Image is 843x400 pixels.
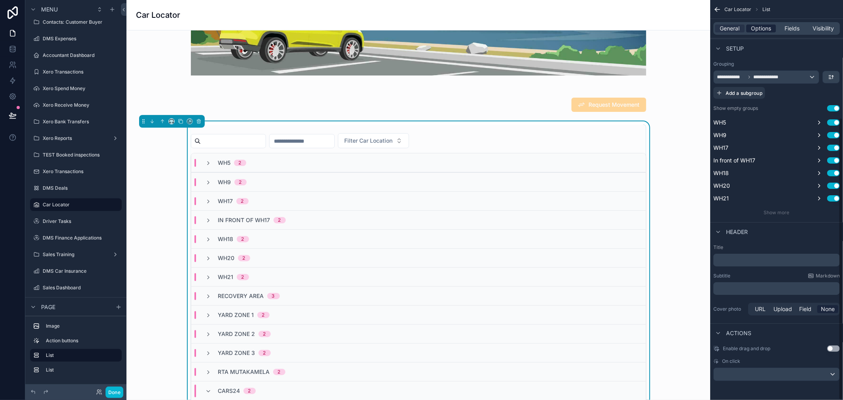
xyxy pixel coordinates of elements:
[30,66,122,78] a: Xero Transactions
[46,323,119,329] label: Image
[218,235,234,243] span: WH18
[30,149,122,161] a: TEST Booked inspections
[338,133,409,148] button: Select Button
[30,198,122,211] a: Car Locator
[43,168,120,175] label: Xero Transactions
[43,52,120,58] label: Accountant Dashboard
[720,25,740,32] span: General
[713,119,726,126] span: WH5
[218,387,240,395] span: Cars24
[816,273,840,279] span: Markdown
[713,194,729,202] span: WH21
[218,311,254,319] span: Yard Zone 1
[30,132,122,145] a: Xero Reports
[30,248,122,261] a: Sales Training
[272,293,275,299] div: 3
[799,305,811,313] span: Field
[821,305,835,313] span: None
[785,25,800,32] span: Fields
[43,152,120,158] label: TEST Booked inspections
[30,165,122,178] a: Xero Transactions
[43,268,120,274] label: DMS Car Insurance
[713,182,730,190] span: WH20
[713,131,726,139] span: WH9
[30,16,122,28] a: Contacts: Customer Buyer
[241,198,244,204] div: 2
[764,209,790,215] span: Show more
[30,115,122,128] a: Xero Bank Transfers
[30,232,122,244] a: DMS Finance Applications
[218,368,270,376] span: RTA Mutakamela
[43,185,120,191] label: DMS Deals
[43,135,109,142] label: Xero Reports
[218,216,270,224] span: In front of WH17
[218,254,235,262] span: WH20
[813,25,834,32] span: Visibility
[751,25,771,32] span: Options
[46,367,119,373] label: List
[239,160,241,166] div: 2
[30,32,122,45] a: DMS Expenses
[218,349,255,357] span: Yard Zone 3
[136,9,180,21] h1: Car Locator
[713,254,840,266] div: scrollable content
[773,305,792,313] span: Upload
[30,281,122,294] a: Sales Dashboard
[278,369,281,375] div: 2
[262,312,265,318] div: 2
[243,255,245,261] div: 2
[248,388,251,394] div: 2
[241,236,244,242] div: 2
[241,274,244,280] div: 2
[41,6,58,13] span: Menu
[46,352,115,358] label: List
[713,306,745,312] label: Cover photo
[713,105,758,111] label: Show empty groups
[43,251,109,258] label: Sales Training
[263,331,266,337] div: 2
[25,316,126,384] div: scrollable content
[808,273,840,279] a: Markdown
[713,273,730,279] label: Subtitle
[713,61,734,67] label: Grouping
[43,119,120,125] label: Xero Bank Transfers
[762,6,770,13] span: List
[724,6,751,13] span: Car Locator
[726,228,748,236] span: Header
[218,330,255,338] span: Yard Zone 2
[726,90,762,96] span: Add a subgroup
[723,345,770,352] span: Enable drag and drop
[218,178,231,186] span: WH9
[46,338,119,344] label: Action buttons
[30,215,122,228] a: Driver Tasks
[106,387,123,398] button: Done
[30,82,122,95] a: Xero Spend Money
[713,87,765,99] button: Add a subgroup
[726,329,751,337] span: Actions
[218,273,234,281] span: WH21
[30,182,122,194] a: DMS Deals
[218,292,264,300] span: Recovery Area
[713,244,840,251] label: Title
[239,179,242,185] div: 2
[30,49,122,62] a: Accountant Dashboard
[30,99,122,111] a: Xero Receive Money
[345,137,393,145] span: Filter Car Location
[43,85,120,92] label: Xero Spend Money
[30,265,122,277] a: DMS Car Insurance
[218,197,233,205] span: WH17
[43,218,120,225] label: Driver Tasks
[41,303,55,311] span: Page
[43,102,120,108] label: Xero Receive Money
[726,45,744,53] span: Setup
[722,358,740,364] span: On click
[43,235,120,241] label: DMS Finance Applications
[755,305,766,313] span: URL
[263,350,266,356] div: 2
[43,285,120,291] label: Sales Dashboard
[713,169,729,177] span: WH18
[713,157,755,164] span: In front of WH17
[43,69,120,75] label: Xero Transactions
[278,217,281,223] div: 2
[43,36,120,42] label: DMS Expenses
